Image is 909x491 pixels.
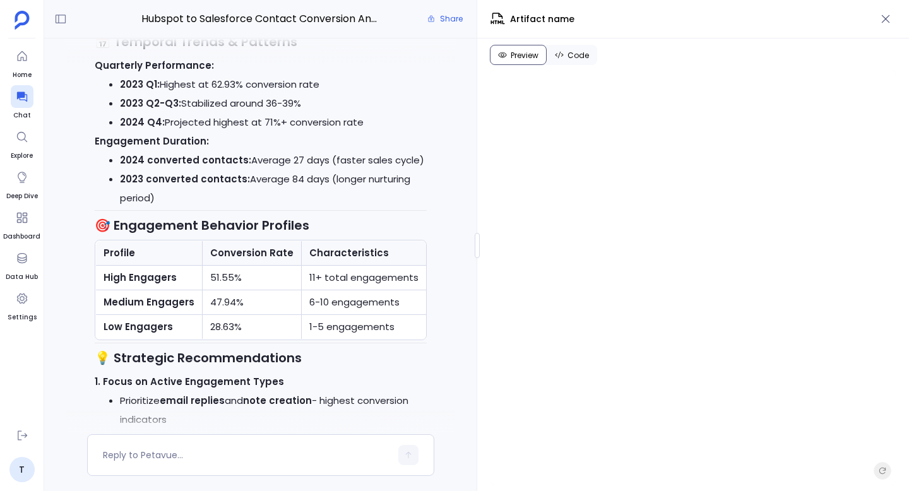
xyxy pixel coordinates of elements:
[202,241,301,266] th: Conversion Rate
[104,271,177,284] strong: High Engagers
[95,375,284,388] strong: 1. Focus on Active Engagement Types
[120,151,427,170] li: Average 27 days (faster sales cycle)
[15,11,30,30] img: petavue logo
[104,295,194,309] strong: Medium Engagers
[120,94,427,113] li: Stabilized around 36-39%
[511,50,538,61] span: Preview
[120,75,427,94] li: Highest at 62.93% conversion rate
[420,10,470,28] button: Share
[301,241,426,266] th: Characteristics
[490,70,896,485] iframe: Sandpack Preview
[120,78,160,91] strong: 2023 Q1:
[510,13,574,26] span: Artifact name
[8,312,37,322] span: Settings
[9,457,35,482] a: T
[95,59,214,72] strong: Quarterly Performance:
[95,349,302,367] strong: 💡 Strategic Recommendations
[202,290,301,315] td: 47.94%
[202,266,301,290] td: 51.55%
[202,315,301,340] td: 28.63%
[120,115,165,129] strong: 2024 Q4:
[95,216,309,234] strong: 🎯 Engagement Behavior Profiles
[301,315,426,340] td: 1-5 engagements
[11,85,33,121] a: Chat
[104,320,173,333] strong: Low Engagers
[120,97,181,110] strong: 2023 Q2-Q3:
[120,391,427,429] li: Prioritize and - highest conversion indicators
[120,113,427,132] li: Projected highest at 71%+ conversion rate
[120,172,250,186] strong: 2023 converted contacts:
[11,151,33,161] span: Explore
[160,394,225,407] strong: email replies
[11,45,33,80] a: Home
[8,287,37,322] a: Settings
[95,134,209,148] strong: Engagement Duration:
[440,14,463,24] span: Share
[243,394,312,407] strong: note creation
[301,290,426,315] td: 6-10 engagements
[6,247,38,282] a: Data Hub
[567,50,589,61] span: Code
[6,272,38,282] span: Data Hub
[3,232,40,242] span: Dashboard
[6,191,38,201] span: Deep Dive
[11,70,33,80] span: Home
[120,170,427,208] li: Average 84 days (longer nurturing period)
[3,206,40,242] a: Dashboard
[301,266,426,290] td: 11+ total engagements
[490,45,547,65] button: Preview
[547,45,597,65] button: Code
[120,153,251,167] strong: 2024 converted contacts:
[95,241,202,266] th: Profile
[141,11,379,27] span: Hubspot to Salesforce Contact Conversion Analysis (2023-2024) and Engagement Comparison
[11,110,33,121] span: Chat
[11,126,33,161] a: Explore
[6,166,38,201] a: Deep Dive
